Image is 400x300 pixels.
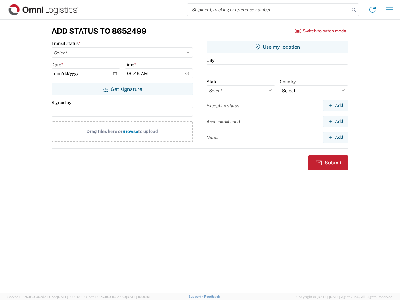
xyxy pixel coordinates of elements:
[280,79,296,84] label: Country
[52,27,147,36] h3: Add Status to 8652499
[323,116,348,127] button: Add
[125,62,136,67] label: Time
[296,294,392,300] span: Copyright © [DATE]-[DATE] Agistix Inc., All Rights Reserved
[122,129,138,134] span: Browse
[295,26,346,36] button: Switch to batch mode
[207,41,348,53] button: Use my location
[204,295,220,298] a: Feedback
[52,62,63,67] label: Date
[187,4,349,16] input: Shipment, tracking or reference number
[52,41,81,46] label: Transit status
[188,295,204,298] a: Support
[207,135,218,140] label: Notes
[207,79,217,84] label: State
[323,132,348,143] button: Add
[84,295,150,299] span: Client: 2025.18.0-198a450
[323,100,348,111] button: Add
[52,100,71,105] label: Signed by
[52,83,193,95] button: Get signature
[87,129,122,134] span: Drag files here or
[126,295,150,299] span: [DATE] 10:06:13
[207,119,240,124] label: Accessorial used
[57,295,82,299] span: [DATE] 10:10:00
[7,295,82,299] span: Server: 2025.18.0-a0edd1917ac
[138,129,158,134] span: to upload
[207,57,214,63] label: City
[308,155,348,170] button: Submit
[207,103,239,108] label: Exception status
